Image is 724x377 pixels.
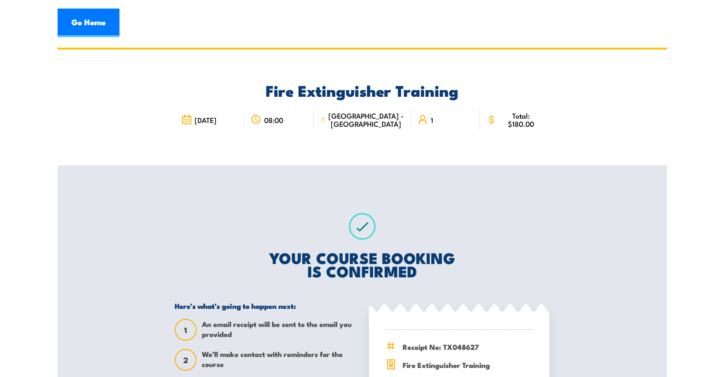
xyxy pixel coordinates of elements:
[175,301,355,310] h5: Here’s what’s going to happen next:
[431,116,433,124] span: 1
[403,341,533,352] span: Receipt No: TX048627
[328,112,404,128] span: [GEOGRAPHIC_DATA] - [GEOGRAPHIC_DATA]
[202,319,355,341] span: An email receipt will be sent to the email you provided
[202,349,355,371] span: We’ll make contact with reminders for the course
[58,9,119,37] a: Go Home
[176,325,196,335] span: 1
[176,355,196,365] span: 2
[264,116,283,124] span: 08:00
[195,116,217,124] span: [DATE]
[175,83,549,97] h2: Fire Extinguisher Training
[403,359,533,370] span: Fire Extinguisher Training
[499,112,543,128] span: Total: $180.00
[175,251,549,277] h2: YOUR COURSE BOOKING IS CONFIRMED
